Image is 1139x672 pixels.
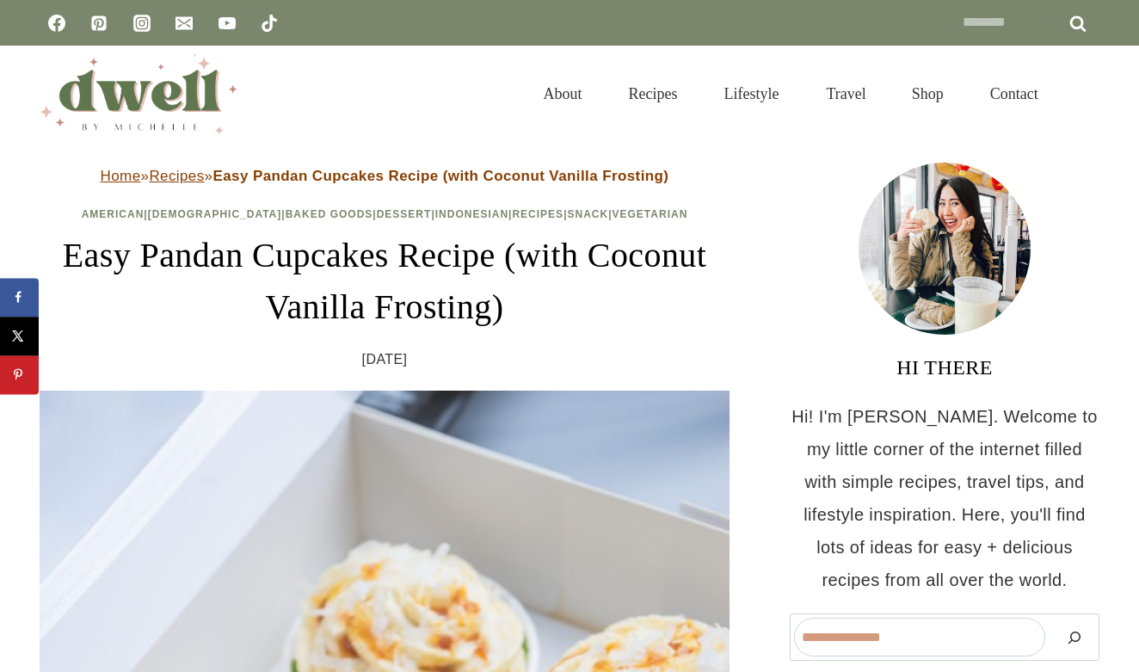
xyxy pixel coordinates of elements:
a: TikTok [252,6,286,40]
a: Lifestyle [701,64,803,124]
a: Travel [803,64,889,124]
img: DWELL by michelle [40,54,237,133]
a: Dessert [377,208,432,220]
a: Indonesian [435,208,508,220]
a: Baked Goods [286,208,373,220]
a: [DEMOGRAPHIC_DATA] [148,208,282,220]
a: Shop [889,64,967,124]
p: Hi! I'm [PERSON_NAME]. Welcome to my little corner of the internet filled with simple recipes, tr... [790,400,1099,596]
h3: HI THERE [790,352,1099,383]
a: Pinterest [82,6,116,40]
span: | | | | | | | [82,208,688,220]
a: Recipes [606,64,701,124]
a: Instagram [125,6,159,40]
h1: Easy Pandan Cupcakes Recipe (with Coconut Vanilla Frosting) [40,230,730,333]
a: Facebook [40,6,74,40]
a: Vegetarian [613,208,688,220]
button: View Search Form [1070,79,1099,108]
a: Email [167,6,201,40]
a: About [520,64,606,124]
a: Snack [567,208,608,220]
a: Recipes [512,208,563,220]
button: Search [1054,618,1095,657]
nav: Primary Navigation [520,64,1062,124]
a: YouTube [210,6,244,40]
a: American [82,208,145,220]
time: [DATE] [362,347,408,373]
span: » » [101,168,669,184]
strong: Easy Pandan Cupcakes Recipe (with Coconut Vanilla Frosting) [212,168,668,184]
a: Recipes [149,168,204,184]
a: Home [101,168,141,184]
a: Contact [967,64,1062,124]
